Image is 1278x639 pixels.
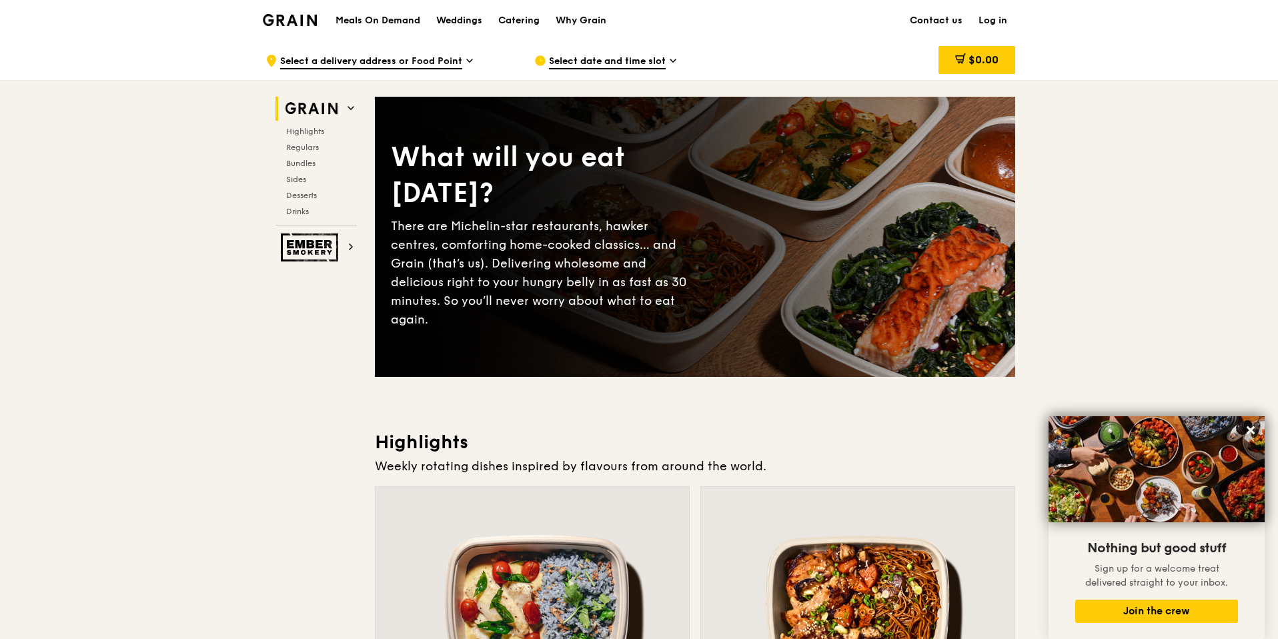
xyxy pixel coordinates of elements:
span: Regulars [286,143,319,152]
div: Catering [498,1,540,41]
div: What will you eat [DATE]? [391,139,695,211]
span: Select a delivery address or Food Point [280,55,462,69]
span: $0.00 [969,53,999,66]
h1: Meals On Demand [336,14,420,27]
img: Ember Smokery web logo [281,233,342,261]
h3: Highlights [375,430,1015,454]
div: There are Michelin-star restaurants, hawker centres, comforting home-cooked classics… and Grain (... [391,217,695,329]
a: Why Grain [548,1,614,41]
a: Weddings [428,1,490,41]
span: Highlights [286,127,324,136]
div: Why Grain [556,1,606,41]
a: Catering [490,1,548,41]
a: Log in [971,1,1015,41]
img: Grain web logo [281,97,342,121]
img: Grain [263,14,317,26]
span: Nothing but good stuff [1087,540,1226,556]
span: Desserts [286,191,317,200]
span: Sides [286,175,306,184]
span: Sign up for a welcome treat delivered straight to your inbox. [1085,563,1228,588]
div: Weekly rotating dishes inspired by flavours from around the world. [375,457,1015,476]
img: DSC07876-Edit02-Large.jpeg [1049,416,1265,522]
button: Close [1240,420,1261,441]
span: Select date and time slot [549,55,666,69]
span: Bundles [286,159,315,168]
button: Join the crew [1075,600,1238,623]
a: Contact us [902,1,971,41]
div: Weddings [436,1,482,41]
span: Drinks [286,207,309,216]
